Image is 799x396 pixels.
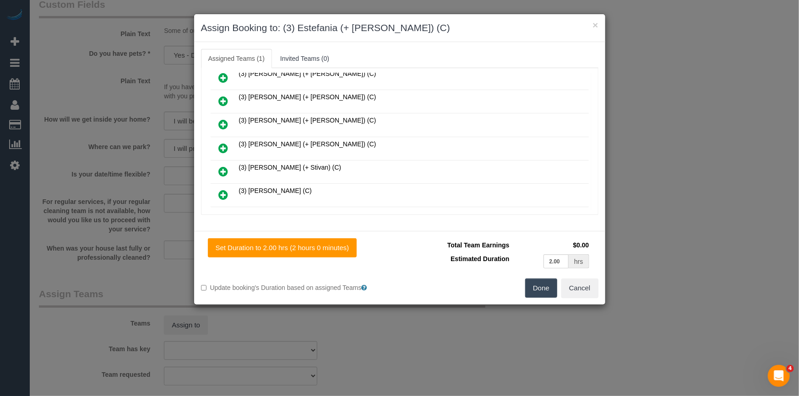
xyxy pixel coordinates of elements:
[239,140,376,148] span: (3) [PERSON_NAME] (+ [PERSON_NAME]) (C)
[208,238,357,257] button: Set Duration to 2.00 hrs (2 hours 0 minutes)
[561,278,598,298] button: Cancel
[239,117,376,124] span: (3) [PERSON_NAME] (+ [PERSON_NAME]) (C)
[201,285,207,291] input: Update booking's Duration based on assigned Teams
[407,238,512,252] td: Total Team Earnings
[512,238,592,252] td: $0.00
[239,187,312,194] span: (3) [PERSON_NAME] (C)
[201,49,272,68] a: Assigned Teams (1)
[201,283,393,292] label: Update booking's Duration based on assigned Teams
[569,254,589,268] div: hrs
[451,255,509,262] span: Estimated Duration
[239,93,376,101] span: (3) [PERSON_NAME] (+ [PERSON_NAME]) (C)
[768,365,790,387] iframe: Intercom live chat
[525,278,557,298] button: Done
[592,20,598,30] button: ×
[239,70,376,77] span: (3) [PERSON_NAME] (+ [PERSON_NAME]) (C)
[239,164,342,171] span: (3) [PERSON_NAME] (+ Stivan) (C)
[273,49,337,68] a: Invited Teams (0)
[787,365,794,372] span: 4
[201,21,598,35] h3: Assign Booking to: (3) Estefania (+ [PERSON_NAME]) (C)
